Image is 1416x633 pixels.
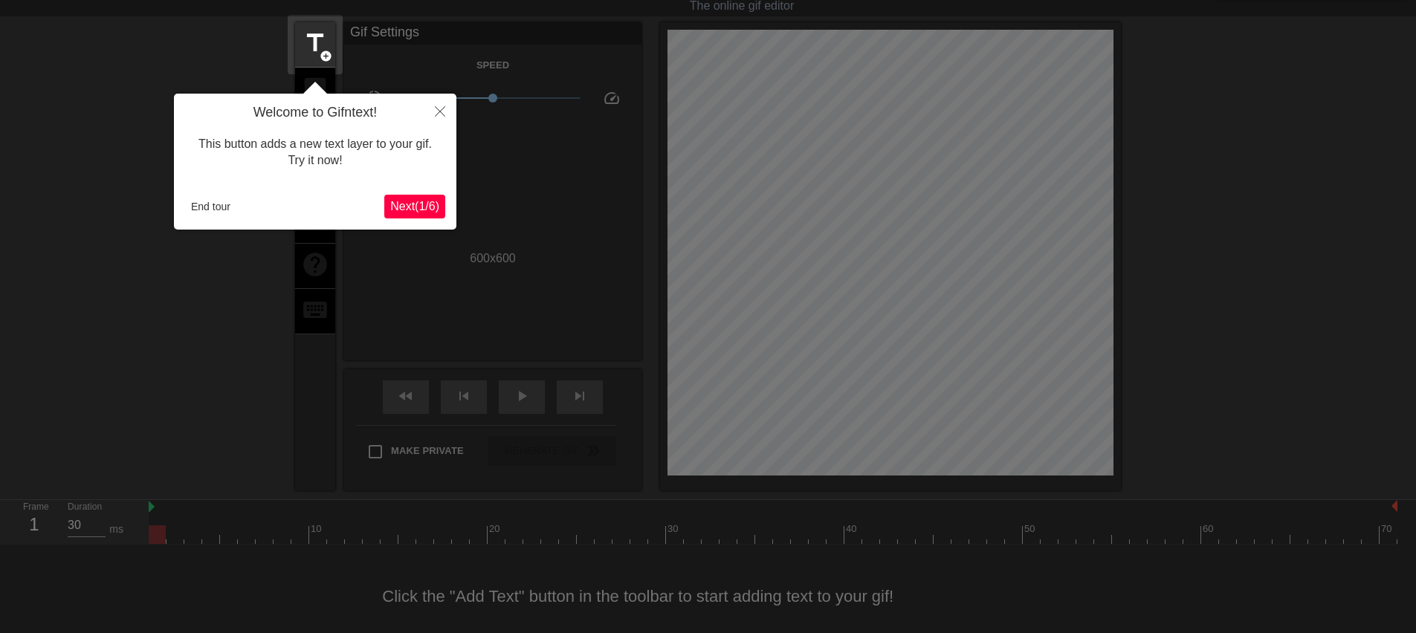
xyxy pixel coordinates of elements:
[185,105,445,121] h4: Welcome to Gifntext!
[424,94,456,128] button: Close
[384,195,445,218] button: Next
[390,200,439,212] span: Next ( 1 / 6 )
[185,195,236,218] button: End tour
[185,121,445,184] div: This button adds a new text layer to your gif. Try it now!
